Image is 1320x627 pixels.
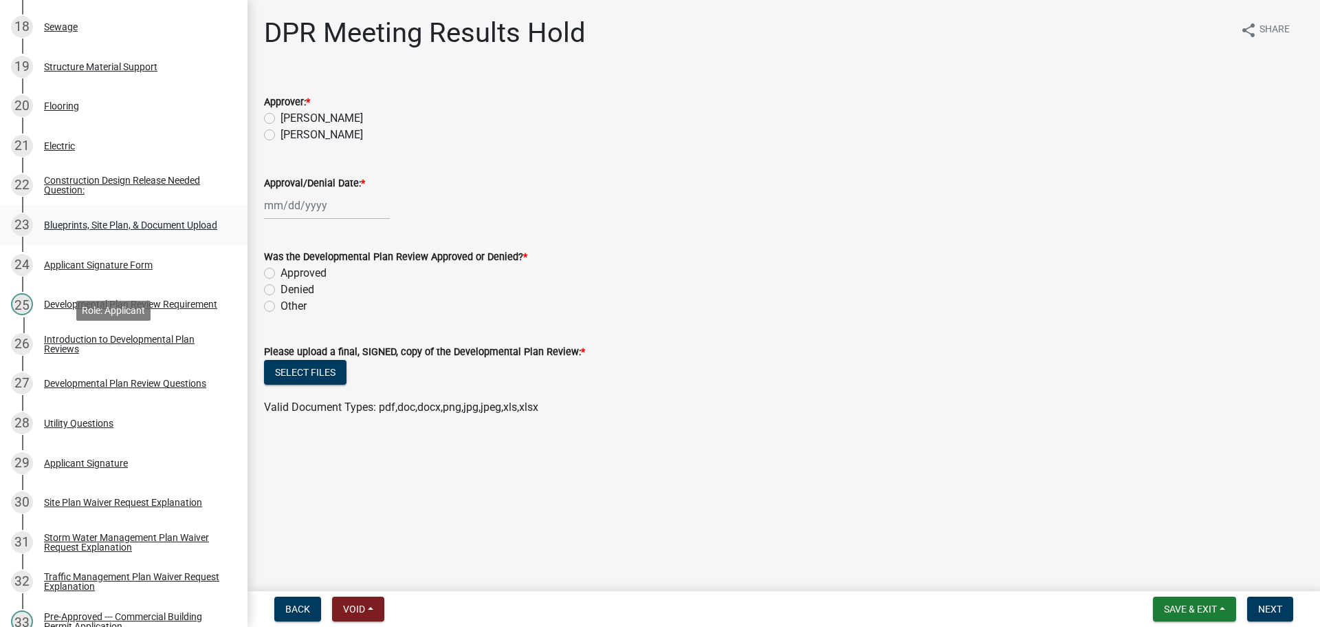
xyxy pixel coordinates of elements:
div: Role: Applicant [76,301,151,321]
span: Back [285,604,310,615]
button: shareShare [1229,17,1301,43]
span: Save & Exit [1164,604,1217,615]
button: Back [274,597,321,621]
div: Developmental Plan Review Requirement [44,299,217,309]
div: Storm Water Management Plan Waiver Request Explanation [44,533,225,552]
label: Approval/Denial Date: [264,179,365,189]
div: Flooring [44,101,79,111]
div: 23 [11,214,33,236]
div: 26 [11,333,33,355]
div: Construction Design Release Needed Question: [44,176,225,195]
label: Other [280,298,307,315]
label: Approver: [264,98,310,107]
input: mm/dd/yyyy [264,191,390,220]
div: 20 [11,95,33,117]
div: Traffic Management Plan Waiver Request Explanation [44,572,225,591]
div: 25 [11,293,33,315]
span: Valid Document Types: pdf,doc,docx,png,jpg,jpeg,xls,xlsx [264,401,538,414]
div: 21 [11,135,33,157]
div: Electric [44,141,75,151]
div: 30 [11,491,33,513]
div: Utility Questions [44,418,113,428]
div: 29 [11,452,33,474]
i: share [1240,22,1257,39]
button: Select files [264,360,346,385]
label: Approved [280,265,327,281]
div: 28 [11,412,33,434]
button: Next [1247,597,1293,621]
div: 22 [11,174,33,196]
span: Next [1258,604,1282,615]
span: Void [343,604,365,615]
div: Blueprints, Site Plan, & Document Upload [44,220,217,230]
span: Share [1259,22,1290,39]
label: Was the Developmental Plan Review Approved or Denied? [264,253,527,262]
label: Denied [280,281,314,298]
label: Please upload a final, SIGNED, copy of the Developmental Plan Review: [264,348,585,357]
div: Applicant Signature [44,458,128,468]
div: 18 [11,16,33,38]
div: 24 [11,254,33,276]
div: Sewage [44,22,78,32]
div: Structure Material Support [44,62,157,72]
button: Save & Exit [1153,597,1236,621]
div: 19 [11,56,33,78]
div: Developmental Plan Review Questions [44,379,206,388]
div: 31 [11,531,33,553]
div: Applicant Signature Form [44,260,153,270]
div: 27 [11,372,33,394]
label: [PERSON_NAME] [280,110,363,127]
button: Void [332,597,384,621]
label: [PERSON_NAME] [280,127,363,143]
div: Introduction to Developmental Plan Reviews [44,334,225,354]
h1: DPR Meeting Results Hold [264,17,586,50]
div: Site Plan Waiver Request Explanation [44,498,202,507]
div: 32 [11,571,33,593]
